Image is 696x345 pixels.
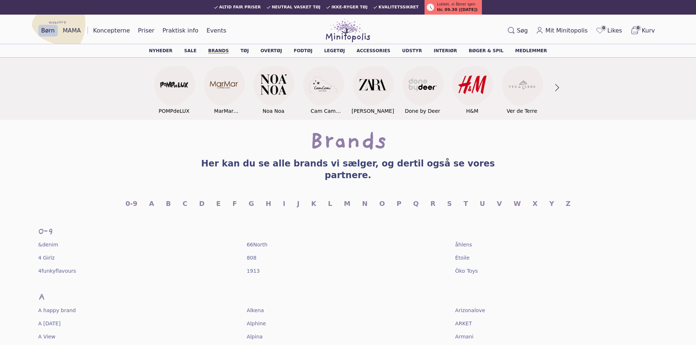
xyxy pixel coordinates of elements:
[297,199,300,209] a: J
[294,49,312,53] a: Fodtøj
[199,61,249,114] a: MarMar [GEOGRAPHIC_DATA]
[549,199,554,209] a: Y
[455,254,469,261] a: Étoile
[517,26,528,35] span: Søg
[324,49,345,53] a: Legetøj
[199,199,205,209] a: D
[247,267,260,275] a: 1913
[514,199,521,209] a: W
[533,199,538,209] a: X
[38,241,58,248] span: &denim
[507,108,537,114] p: Ver de Terre
[185,158,512,181] h3: Her kan du se alle brands vi sælger, og dertil også se vores partnere.
[566,199,570,209] a: Z
[357,49,391,53] a: Accessories
[413,199,419,209] a: Q
[184,49,197,53] a: Sale
[464,199,468,209] a: T
[497,61,547,114] a: Ver de Terre
[247,320,266,327] a: Alphine
[183,199,187,209] a: C
[448,61,497,114] a: H&M
[505,25,531,37] button: Søg
[149,49,172,53] a: Nyheder
[240,49,249,53] a: Tøj
[497,199,502,209] a: V
[545,26,588,35] span: Mit Minitopolis
[38,292,658,304] h1: A
[208,49,229,53] a: Brands
[396,199,401,209] a: P
[125,199,137,209] a: 0-9
[607,26,622,35] span: Likes
[344,199,350,209] a: M
[642,26,655,35] span: Kurv
[298,61,348,114] a: Cam Cam Copenhagen
[249,61,298,114] a: Noa Noa
[149,61,199,114] a: POMPdeLUX
[455,333,473,340] a: Armani
[635,25,641,31] span: 0
[331,5,368,9] span: Ikke-ryger tøj
[469,49,503,53] a: Bøger & spil
[272,5,321,9] span: Neutral vasket tøj
[515,49,547,53] a: Medlemmer
[328,199,332,209] a: L
[434,49,457,53] a: Interiør
[248,199,254,209] a: G
[135,25,157,37] a: Priser
[326,19,370,42] img: Minitopolis logo
[447,199,452,209] a: S
[247,333,263,340] a: Alpina
[247,254,256,261] a: 808
[38,267,76,275] a: 4funkyflavours
[348,61,398,114] a: [PERSON_NAME]
[204,25,229,37] a: Events
[455,320,472,327] span: ARKET
[149,199,154,209] a: A
[247,307,264,314] a: Alkena
[362,199,368,209] a: N
[283,199,285,209] a: I
[38,333,56,340] a: A View
[430,199,436,209] a: R
[379,199,385,209] a: O
[601,25,606,31] span: 0
[260,49,282,53] a: Overtøj
[38,307,76,314] a: A happy brand
[437,7,478,13] span: tir. 09.30 ([DATE])
[351,108,394,114] p: [PERSON_NAME]
[166,199,171,209] a: B
[38,254,55,261] a: 4 Girlz
[379,5,419,9] span: Kvalitetssikret
[593,24,625,37] a: 0Likes
[247,241,267,248] a: 66North
[402,49,422,53] a: Udstyr
[455,307,485,314] a: Arizonalove
[38,320,61,327] span: A [DATE]
[455,241,472,248] a: åhlens
[480,199,485,209] a: U
[466,108,479,114] p: H&M
[266,199,271,209] a: H
[533,25,591,37] a: Mit Minitopolis
[398,61,448,114] a: Done by Deer
[437,1,475,7] span: Lukket, vi åbner igen
[216,199,221,209] a: E
[60,25,84,37] a: MAMA
[311,199,316,209] a: K
[90,25,133,37] a: Koncepterne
